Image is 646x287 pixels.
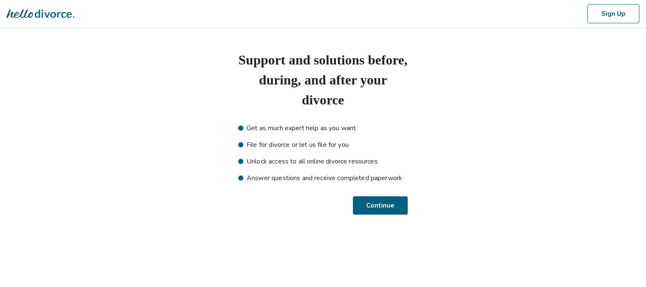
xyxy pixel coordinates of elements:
button: Sign Up [587,4,639,23]
button: Continue [354,196,408,215]
li: Answer questions and receive completed paperwork [238,173,408,183]
h1: Support and solutions before, during, and after your divorce [238,50,408,110]
li: Get as much expert help as you want [238,123,408,133]
li: File for divorce or let us file for you [238,140,408,150]
li: Unlock access to all online divorce resources [238,156,408,166]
